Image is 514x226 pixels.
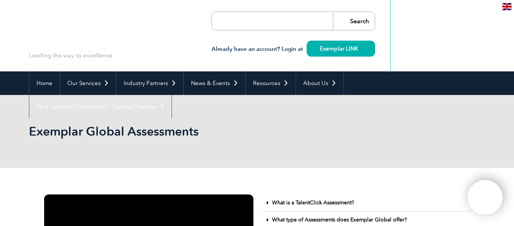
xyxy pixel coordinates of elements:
[272,217,407,223] a: What type of Assessments does Exemplar Global offer?
[29,125,349,137] h2: Exemplar Global Assessments
[29,95,172,119] a: Find Certified Professional / Training Provider
[116,71,183,95] a: Industry Partners
[358,46,362,51] img: svg+xml;nitro-empty-id=MzU2OjIzMg==-1;base64,PHN2ZyB2aWV3Qm94PSIwIDAgMTEgMTEiIHdpZHRoPSIxMSIgaGVp...
[29,71,60,95] a: Home
[261,194,470,212] div: What is a TalentClick Assessment?
[29,51,112,60] p: Leading the way to excellence
[272,199,354,206] a: What is a TalentClick Assessment?
[60,71,116,95] a: Our Services
[184,71,245,95] a: News & Events
[333,12,375,30] input: Search
[296,71,344,95] a: About Us
[502,3,512,10] img: en
[307,41,375,57] a: Exemplar LINK
[246,71,296,95] a: Resources
[212,44,375,54] h3: Already have an account? Login at
[476,188,495,207] img: svg+xml;nitro-empty-id=MTk0NDoxMTY=-1;base64,PHN2ZyB2aWV3Qm94PSIwIDAgNDAwIDQwMCIgd2lkdGg9IjQwMCIg...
